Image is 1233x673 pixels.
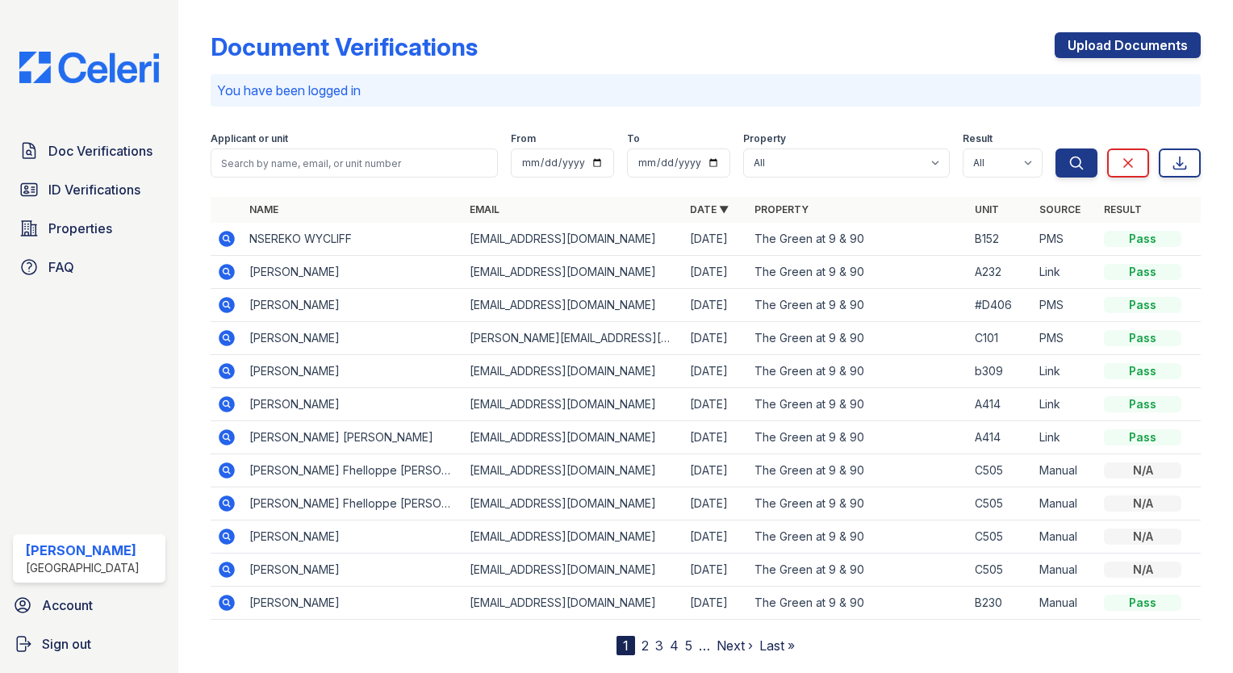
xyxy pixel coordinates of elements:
[463,587,683,620] td: [EMAIL_ADDRESS][DOMAIN_NAME]
[616,636,635,655] div: 1
[690,203,729,215] a: Date ▼
[6,52,172,83] img: CE_Logo_Blue-a8612792a0a2168367f1c8372b55b34899dd931a85d93a1a3d3e32e68fde9ad4.png
[1033,388,1097,421] td: Link
[1104,330,1181,346] div: Pass
[243,355,463,388] td: [PERSON_NAME]
[1055,32,1201,58] a: Upload Documents
[243,520,463,554] td: [PERSON_NAME]
[1104,297,1181,313] div: Pass
[1033,554,1097,587] td: Manual
[243,223,463,256] td: NSEREKO WYCLIFF
[1104,429,1181,445] div: Pass
[1033,223,1097,256] td: PMS
[699,636,710,655] span: …
[470,203,499,215] a: Email
[968,223,1033,256] td: B152
[48,257,74,277] span: FAQ
[48,219,112,238] span: Properties
[968,421,1033,454] td: A414
[243,388,463,421] td: [PERSON_NAME]
[748,587,968,620] td: The Green at 9 & 90
[759,637,795,654] a: Last »
[748,454,968,487] td: The Green at 9 & 90
[683,421,748,454] td: [DATE]
[748,355,968,388] td: The Green at 9 & 90
[683,554,748,587] td: [DATE]
[243,454,463,487] td: [PERSON_NAME] Fhelloppe [PERSON_NAME] [PERSON_NAME]
[627,132,640,145] label: To
[1033,421,1097,454] td: Link
[685,637,692,654] a: 5
[748,388,968,421] td: The Green at 9 & 90
[1104,203,1142,215] a: Result
[26,560,140,576] div: [GEOGRAPHIC_DATA]
[211,32,478,61] div: Document Verifications
[968,587,1033,620] td: B230
[975,203,999,215] a: Unit
[968,487,1033,520] td: C505
[1104,396,1181,412] div: Pass
[463,487,683,520] td: [EMAIL_ADDRESS][DOMAIN_NAME]
[6,628,172,660] a: Sign out
[1033,289,1097,322] td: PMS
[968,454,1033,487] td: C505
[13,212,165,245] a: Properties
[243,587,463,620] td: [PERSON_NAME]
[463,454,683,487] td: [EMAIL_ADDRESS][DOMAIN_NAME]
[26,541,140,560] div: [PERSON_NAME]
[683,454,748,487] td: [DATE]
[463,355,683,388] td: [EMAIL_ADDRESS][DOMAIN_NAME]
[211,148,498,178] input: Search by name, email, or unit number
[717,637,753,654] a: Next ›
[968,289,1033,322] td: #D406
[655,637,663,654] a: 3
[511,132,536,145] label: From
[463,289,683,322] td: [EMAIL_ADDRESS][DOMAIN_NAME]
[463,388,683,421] td: [EMAIL_ADDRESS][DOMAIN_NAME]
[748,487,968,520] td: The Green at 9 & 90
[1104,595,1181,611] div: Pass
[6,589,172,621] a: Account
[217,81,1194,100] p: You have been logged in
[748,322,968,355] td: The Green at 9 & 90
[48,180,140,199] span: ID Verifications
[13,173,165,206] a: ID Verifications
[243,554,463,587] td: [PERSON_NAME]
[243,289,463,322] td: [PERSON_NAME]
[968,554,1033,587] td: C505
[463,421,683,454] td: [EMAIL_ADDRESS][DOMAIN_NAME]
[683,322,748,355] td: [DATE]
[463,520,683,554] td: [EMAIL_ADDRESS][DOMAIN_NAME]
[748,223,968,256] td: The Green at 9 & 90
[463,256,683,289] td: [EMAIL_ADDRESS][DOMAIN_NAME]
[683,487,748,520] td: [DATE]
[243,322,463,355] td: [PERSON_NAME]
[683,223,748,256] td: [DATE]
[243,256,463,289] td: [PERSON_NAME]
[243,487,463,520] td: [PERSON_NAME] Fhelloppe [PERSON_NAME] [PERSON_NAME]
[683,388,748,421] td: [DATE]
[13,251,165,283] a: FAQ
[968,388,1033,421] td: A414
[748,554,968,587] td: The Green at 9 & 90
[1033,454,1097,487] td: Manual
[463,223,683,256] td: [EMAIL_ADDRESS][DOMAIN_NAME]
[683,355,748,388] td: [DATE]
[743,132,786,145] label: Property
[1104,231,1181,247] div: Pass
[683,520,748,554] td: [DATE]
[968,355,1033,388] td: b309
[1104,495,1181,512] div: N/A
[642,637,649,654] a: 2
[683,256,748,289] td: [DATE]
[748,421,968,454] td: The Green at 9 & 90
[963,132,993,145] label: Result
[1104,529,1181,545] div: N/A
[683,587,748,620] td: [DATE]
[683,289,748,322] td: [DATE]
[748,256,968,289] td: The Green at 9 & 90
[42,596,93,615] span: Account
[968,256,1033,289] td: A232
[1104,363,1181,379] div: Pass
